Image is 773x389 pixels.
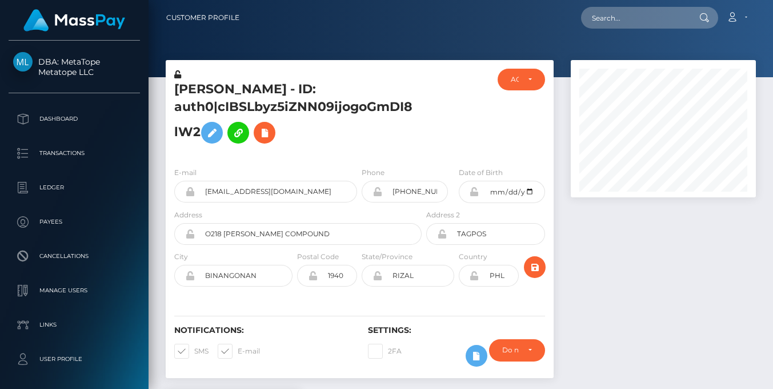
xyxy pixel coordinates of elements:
[511,75,519,84] div: ACTIVE
[362,252,412,262] label: State/Province
[426,210,460,220] label: Address 2
[9,242,140,271] a: Cancellations
[13,52,33,72] img: Metatope LLC
[13,110,135,128] p: Dashboard
[581,7,688,29] input: Search...
[174,252,188,262] label: City
[9,139,140,168] a: Transactions
[9,173,140,202] a: Ledger
[489,339,544,361] button: Do not require
[9,208,140,236] a: Payees
[13,179,135,196] p: Ledger
[498,69,545,90] button: ACTIVE
[459,168,503,178] label: Date of Birth
[13,282,135,299] p: Manage Users
[174,168,197,178] label: E-mail
[368,344,402,359] label: 2FA
[9,57,140,77] span: DBA: MetaTope Metatope LLC
[166,6,239,30] a: Customer Profile
[9,276,140,305] a: Manage Users
[174,81,415,149] h5: [PERSON_NAME] - ID: auth0|cIBSLbyz5iZNN09ijogoGmDI8lW2
[174,210,202,220] label: Address
[13,213,135,231] p: Payees
[218,344,260,359] label: E-mail
[13,316,135,334] p: Links
[502,346,518,355] div: Do not require
[174,344,209,359] label: SMS
[9,345,140,374] a: User Profile
[13,248,135,265] p: Cancellations
[13,351,135,368] p: User Profile
[9,105,140,133] a: Dashboard
[368,326,544,335] h6: Settings:
[362,168,385,178] label: Phone
[23,9,125,31] img: MassPay Logo
[174,326,351,335] h6: Notifications:
[459,252,487,262] label: Country
[9,311,140,339] a: Links
[13,145,135,162] p: Transactions
[297,252,339,262] label: Postal Code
